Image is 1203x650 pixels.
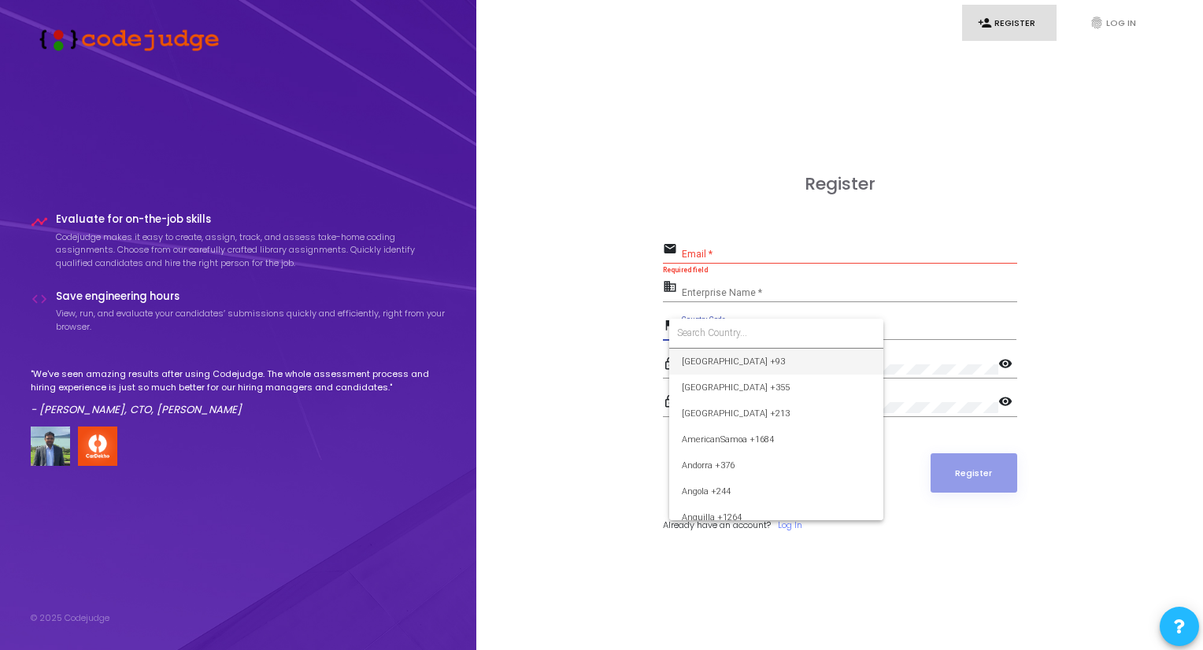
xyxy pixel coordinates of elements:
span: [GEOGRAPHIC_DATA] +355 [682,375,871,401]
input: Search Country... [677,326,875,340]
span: [GEOGRAPHIC_DATA] +213 [682,401,871,427]
span: [GEOGRAPHIC_DATA] +93 [682,349,871,375]
span: Angola +244 [682,478,871,504]
span: Andorra +376 [682,452,871,478]
span: AmericanSamoa +1684 [682,427,871,452]
span: Anguilla +1264 [682,504,871,530]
